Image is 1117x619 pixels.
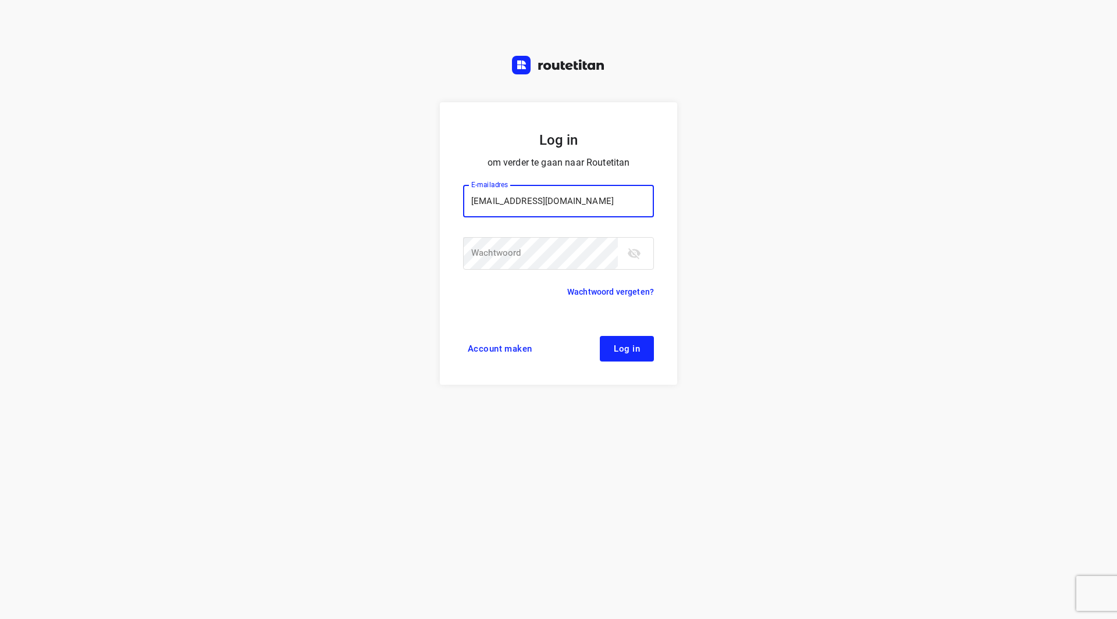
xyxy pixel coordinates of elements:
[614,344,640,353] span: Log in
[622,242,646,265] button: toggle password visibility
[567,285,654,299] a: Wachtwoord vergeten?
[463,336,537,362] a: Account maken
[468,344,532,353] span: Account maken
[512,56,605,74] img: Routetitan
[463,155,654,171] p: om verder te gaan naar Routetitan
[600,336,654,362] button: Log in
[512,56,605,77] a: Routetitan
[463,130,654,150] h5: Log in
